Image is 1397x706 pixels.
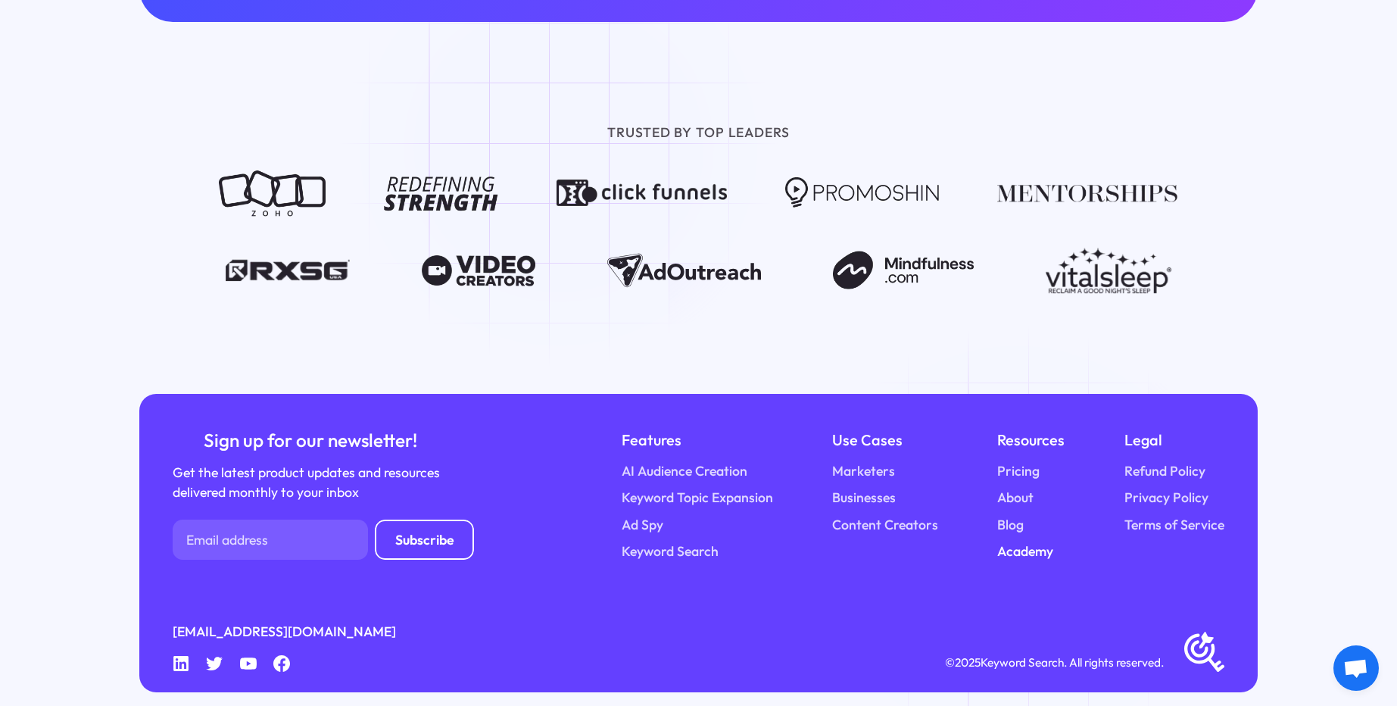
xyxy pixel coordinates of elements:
span: 2025 [955,655,981,670]
img: Mentorships [997,170,1178,217]
a: About [997,488,1034,508]
img: Zoho [219,170,326,217]
div: Features [622,428,773,451]
img: Promoshin [785,170,939,217]
a: Businesses [832,488,896,508]
img: Mindfulness.com [833,247,974,294]
img: Redefining Strength [384,170,497,217]
img: Video Creators [422,247,535,294]
input: Subscribe [375,520,474,560]
img: Ad Outreach [607,247,761,294]
div: Get the latest product updates and resources delivered monthly to your inbox [173,463,447,503]
div: Use Cases [832,428,938,451]
a: Blog [997,515,1024,536]
a: Keyword Topic Expansion [622,488,773,508]
img: Vitalsleep [1046,247,1171,294]
div: Open chat [1333,645,1379,691]
div: Legal [1124,428,1224,451]
div: Sign up for our newsletter! [173,428,447,453]
div: Resources [997,428,1065,451]
img: RXSG [226,247,350,294]
a: Marketers [832,461,895,482]
input: Email address [173,520,368,560]
a: Keyword Search [622,542,719,562]
form: Newsletter Form [173,520,474,560]
a: Ad Spy [622,515,663,536]
a: Content Creators [832,515,938,536]
a: Privacy Policy [1124,488,1208,508]
a: Refund Policy [1124,461,1205,482]
a: AI Audience Creation [622,461,747,482]
a: [EMAIL_ADDRESS][DOMAIN_NAME] [173,622,396,642]
div: © Keyword Search. All rights reserved. [945,654,1164,672]
a: Pricing [997,461,1040,482]
a: Terms of Service [1124,515,1224,536]
div: TRUSTED BY TOP LEADERS [297,123,1100,143]
a: Academy [997,542,1053,562]
img: Click Funnels [557,170,728,217]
